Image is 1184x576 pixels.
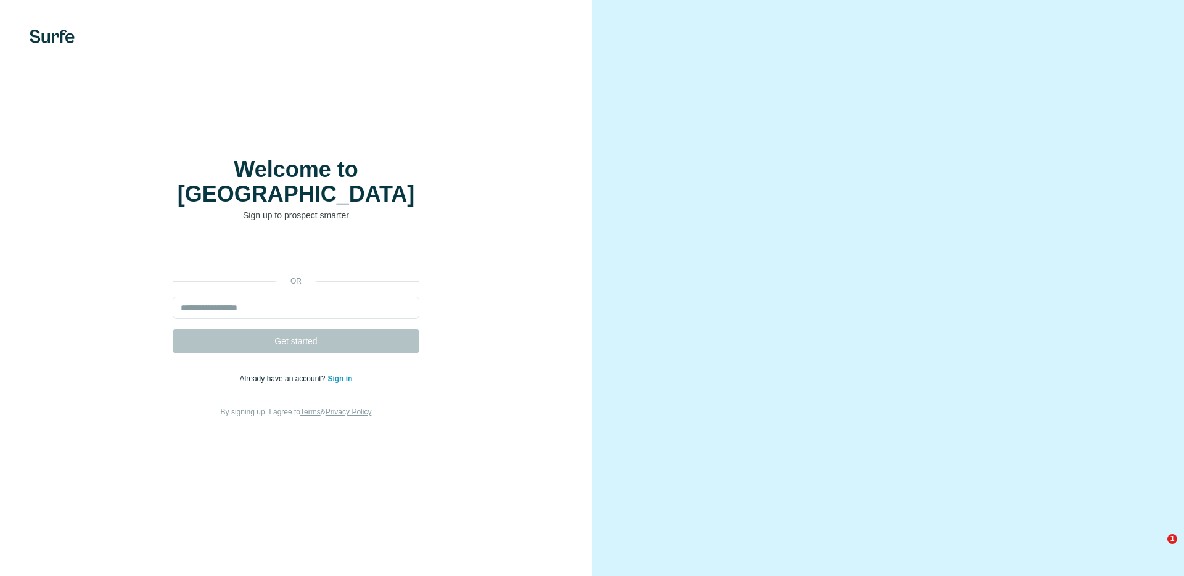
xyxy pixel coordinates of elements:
[30,30,75,43] img: Surfe's logo
[173,209,419,221] p: Sign up to prospect smarter
[166,240,425,267] iframe: Sign in with Google Button
[1167,534,1177,544] span: 1
[1142,534,1172,564] iframe: Intercom live chat
[276,276,316,287] p: or
[300,408,321,416] a: Terms
[240,374,328,383] span: Already have an account?
[326,408,372,416] a: Privacy Policy
[327,374,352,383] a: Sign in
[173,157,419,207] h1: Welcome to [GEOGRAPHIC_DATA]
[221,408,372,416] span: By signing up, I agree to &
